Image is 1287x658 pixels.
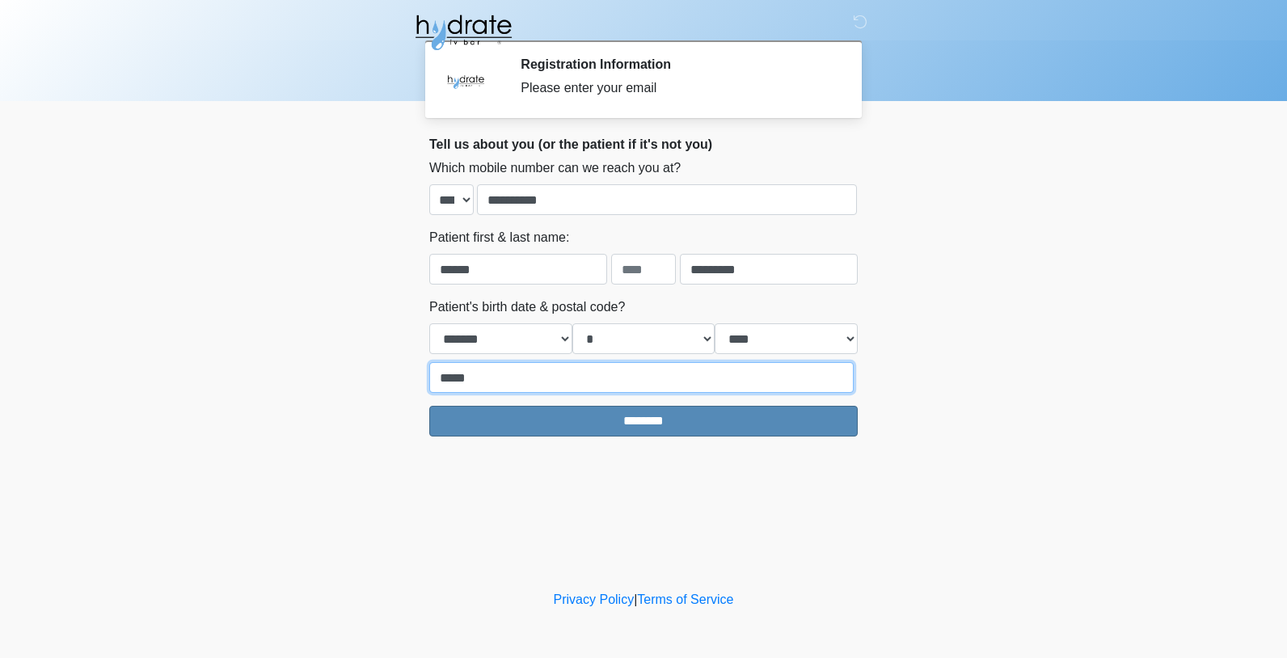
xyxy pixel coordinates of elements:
img: Agent Avatar [441,57,490,105]
h2: Tell us about you (or the patient if it's not you) [429,137,858,152]
label: Which mobile number can we reach you at? [429,158,681,178]
a: | [634,593,637,606]
img: Hydrate IV Bar - Fort Collins Logo [413,12,513,53]
label: Patient's birth date & postal code? [429,297,625,317]
div: Please enter your email [521,78,833,98]
label: Patient first & last name: [429,228,569,247]
a: Terms of Service [637,593,733,606]
a: Privacy Policy [554,593,635,606]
